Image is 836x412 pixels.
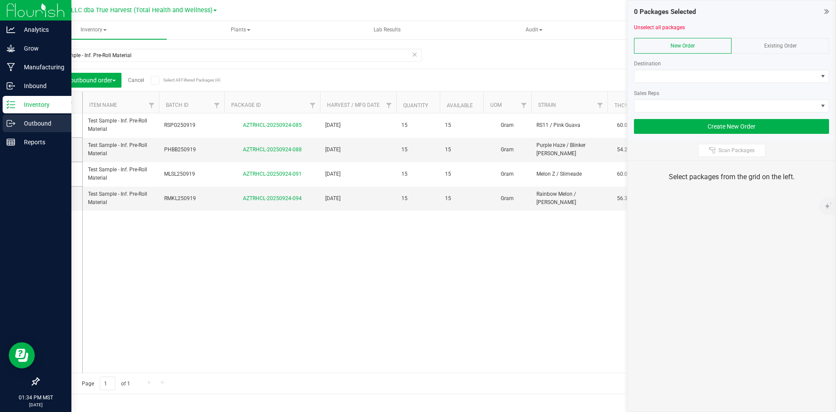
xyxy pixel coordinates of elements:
span: 15 [401,170,435,178]
inline-svg: Inventory [7,100,15,109]
span: Add to outbound order [51,77,116,84]
span: Gram [489,170,526,178]
span: [DATE] [325,121,391,129]
input: Search Package ID, Item Name, SKU, Lot or Part Number... [38,49,422,62]
span: 15 [445,121,478,129]
span: 15 [401,121,435,129]
a: UOM [490,102,502,108]
p: Reports [15,137,67,147]
a: AZTRHCL-20250924-088 [243,146,302,153]
span: 15 [401,146,435,154]
span: 60.0400 [613,168,641,180]
span: Gram [489,121,526,129]
a: Filter [382,98,396,113]
p: Grow [15,43,67,54]
a: AZTRHCL-20250924-094 [243,195,302,201]
p: [DATE] [4,402,67,408]
a: Filter [593,98,607,113]
span: Audit [462,21,607,39]
a: AZTRHCL-20250924-091 [243,171,302,177]
span: 56.3500 [613,192,641,205]
span: Rainbow Melon / [PERSON_NAME] [536,190,602,207]
a: Audit [461,21,607,39]
span: Clear [411,49,418,60]
a: Unselect all packages [634,24,685,31]
p: Inventory [15,99,67,110]
a: Filter [517,98,531,113]
inline-svg: Manufacturing [7,63,15,72]
span: Purple Haze / Blinker [PERSON_NAME] [536,141,602,158]
span: Test Sample - Inf. Pre-Roll Material [88,117,154,133]
inline-svg: Inbound [7,82,15,90]
a: Quantity [403,102,428,109]
span: Gram [489,146,526,154]
span: [DATE] [325,194,391,203]
span: Page of 1 [74,377,137,390]
span: New Order [671,43,695,49]
span: Scan Packages [718,147,755,154]
a: Package ID [231,102,261,108]
span: PHBB250919 [164,146,219,154]
a: Harvest / Mfg Date [327,102,380,108]
p: Manufacturing [15,62,67,72]
button: Scan Packages [698,144,765,157]
a: Available [447,102,473,109]
span: MLSL250919 [164,170,219,178]
span: 15 [445,194,478,203]
span: RSPG250919 [164,121,219,129]
a: Inventory Counts [608,21,754,39]
a: Plants [168,21,313,39]
span: RS11 / Pink Guava [536,121,602,129]
a: Lab Results [314,21,460,39]
span: Test Sample - Inf. Pre-Roll Material [88,141,154,158]
span: 15 [445,170,478,178]
inline-svg: Reports [7,138,15,146]
span: Plants [168,21,313,39]
a: Strain [538,102,556,108]
span: Test Sample - Inf. Pre-Roll Material [88,166,154,182]
iframe: Resource center [9,342,35,368]
p: Inbound [15,81,67,91]
span: [DATE] [325,170,391,178]
div: Select packages from the grid on the left. [638,172,825,182]
inline-svg: Analytics [7,25,15,34]
span: 15 [445,146,478,154]
span: Destination [634,61,661,67]
p: Analytics [15,24,67,35]
p: 01:34 PM MST [4,394,67,402]
span: Melon Z / Slimeade [536,170,602,178]
button: Create New Order [634,119,829,134]
span: 54.2400 [613,143,641,156]
span: [DATE] [325,146,391,154]
inline-svg: Grow [7,44,15,53]
span: 60.0900 [613,119,641,132]
span: 15 [401,194,435,203]
span: Test Sample - Inf. Pre-Roll Material [88,190,154,207]
span: Existing Order [764,43,797,49]
a: THC% [614,102,629,109]
span: DXR FINANCE 4 LLC dba True Harvest (Total Health and Wellness) [25,7,212,14]
inline-svg: Outbound [7,119,15,128]
a: AZTRHCL-20250924-085 [243,122,302,128]
a: Item Name [89,102,117,108]
a: Cancel [128,77,144,83]
a: Batch ID [166,102,189,108]
span: Sales Reps [634,90,659,96]
button: Add to outbound order [45,73,121,88]
span: RMKL250919 [164,194,219,203]
a: Filter [306,98,320,113]
a: Filter [210,98,224,113]
span: Select All Filtered Packages (4) [163,78,207,82]
a: Filter [145,98,159,113]
a: Inventory [21,21,167,39]
span: Gram [489,194,526,203]
span: Lab Results [362,26,412,34]
input: 1 [100,377,115,390]
p: Outbound [15,118,67,129]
